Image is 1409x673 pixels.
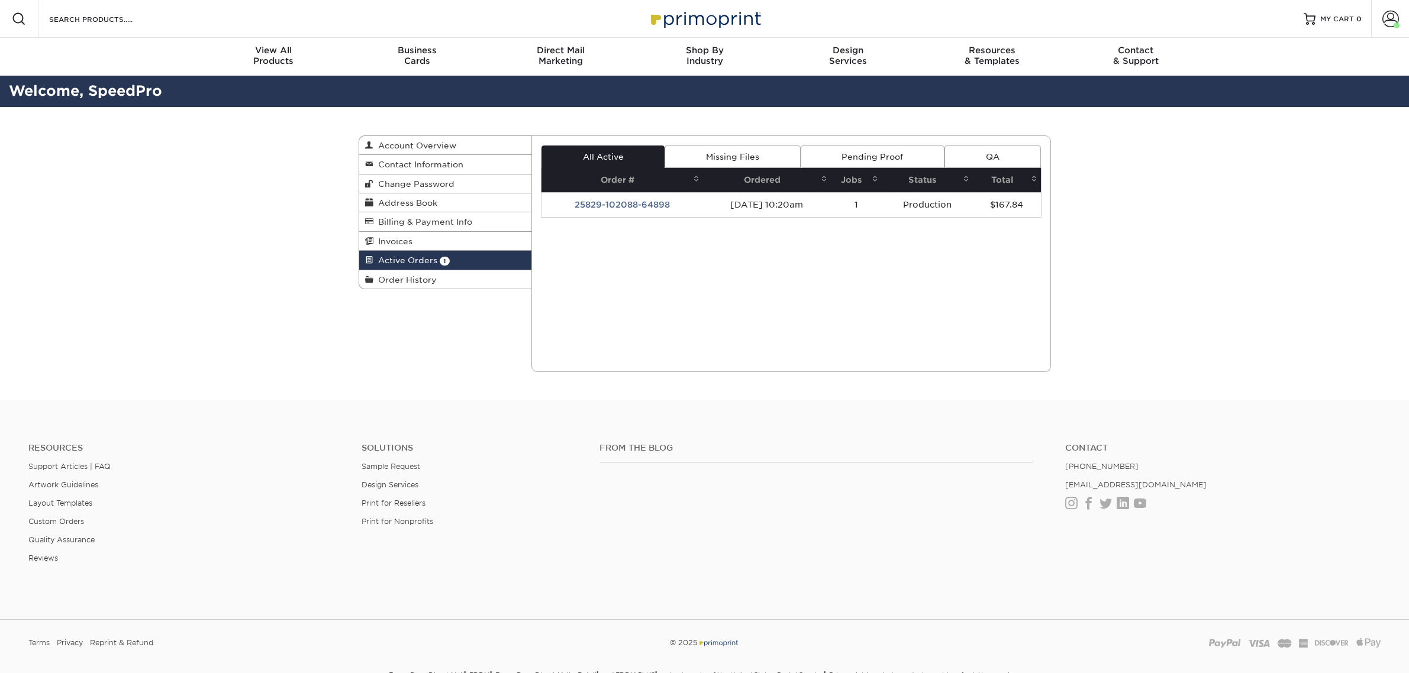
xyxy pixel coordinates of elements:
[48,12,163,26] input: SEARCH PRODUCTS.....
[633,45,776,56] span: Shop By
[362,499,425,507] a: Print for Resellers
[373,217,472,227] span: Billing & Payment Info
[1065,462,1139,471] a: [PHONE_NUMBER]
[28,462,111,471] a: Support Articles | FAQ
[373,160,463,169] span: Contact Information
[489,45,633,56] span: Direct Mail
[202,45,346,56] span: View All
[541,192,703,217] td: 25829-102088-64898
[359,232,532,251] a: Invoices
[440,257,450,266] span: 1
[599,443,1034,453] h4: From the Blog
[57,634,83,652] a: Privacy
[1064,45,1208,66] div: & Support
[359,212,532,231] a: Billing & Payment Info
[373,275,437,284] span: Order History
[541,168,703,192] th: Order #
[28,443,344,453] h4: Resources
[28,499,92,507] a: Layout Templates
[202,38,346,76] a: View AllProducts
[1320,14,1354,24] span: MY CART
[776,38,920,76] a: DesignServices
[698,638,739,647] img: Primoprint
[776,45,920,66] div: Services
[973,168,1041,192] th: Total
[944,145,1040,168] a: QA
[831,168,882,192] th: Jobs
[801,145,944,168] a: Pending Proof
[541,145,665,168] a: All Active
[359,251,532,270] a: Active Orders 1
[359,193,532,212] a: Address Book
[345,45,489,66] div: Cards
[90,634,153,652] a: Reprint & Refund
[633,45,776,66] div: Industry
[882,192,973,217] td: Production
[373,237,412,246] span: Invoices
[28,535,95,544] a: Quality Assurance
[831,192,882,217] td: 1
[345,38,489,76] a: BusinessCards
[373,255,437,265] span: Active Orders
[28,480,98,489] a: Artwork Guidelines
[359,155,532,174] a: Contact Information
[359,270,532,289] a: Order History
[345,45,489,56] span: Business
[489,45,633,66] div: Marketing
[665,145,800,168] a: Missing Files
[362,462,420,471] a: Sample Request
[28,517,84,526] a: Custom Orders
[202,45,346,66] div: Products
[373,141,456,150] span: Account Overview
[476,634,933,652] div: © 2025
[776,45,920,56] span: Design
[1065,480,1207,489] a: [EMAIL_ADDRESS][DOMAIN_NAME]
[882,168,973,192] th: Status
[1064,45,1208,56] span: Contact
[920,45,1064,66] div: & Templates
[362,443,582,453] h4: Solutions
[373,198,437,208] span: Address Book
[1065,443,1381,453] a: Contact
[362,480,418,489] a: Design Services
[1356,15,1362,23] span: 0
[373,179,454,189] span: Change Password
[1064,38,1208,76] a: Contact& Support
[489,38,633,76] a: Direct MailMarketing
[703,192,831,217] td: [DATE] 10:20am
[633,38,776,76] a: Shop ByIndustry
[28,634,50,652] a: Terms
[646,6,764,31] img: Primoprint
[703,168,831,192] th: Ordered
[973,192,1041,217] td: $167.84
[362,517,433,526] a: Print for Nonprofits
[359,174,532,193] a: Change Password
[920,38,1064,76] a: Resources& Templates
[920,45,1064,56] span: Resources
[359,136,532,155] a: Account Overview
[28,554,58,562] a: Reviews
